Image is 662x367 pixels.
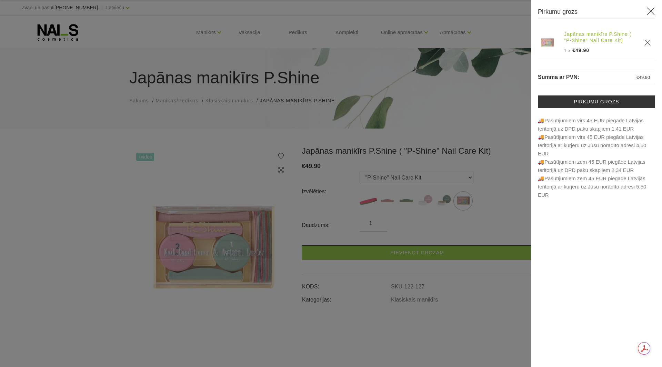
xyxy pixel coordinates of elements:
span: 49.90 [639,75,650,80]
span: € [636,75,639,80]
a: Pirkumu grozs [538,95,655,108]
a: Delete [644,39,651,46]
a: Japānas manikīrs P.Shine ( "P-Shine" Nail Care Kit) [564,31,636,43]
span: Summa ar PVN: [538,74,579,80]
span: €49.90 [572,48,589,53]
span: 1 x [564,48,571,53]
h3: Pirkumu grozs [538,7,655,19]
p: 🚚Pasūtījumiem virs 45 EUR piegāde Latvijas teritorijā uz DPD paku skapjiem 1,41 EUR 🚚Pasūtī... [538,116,655,199]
